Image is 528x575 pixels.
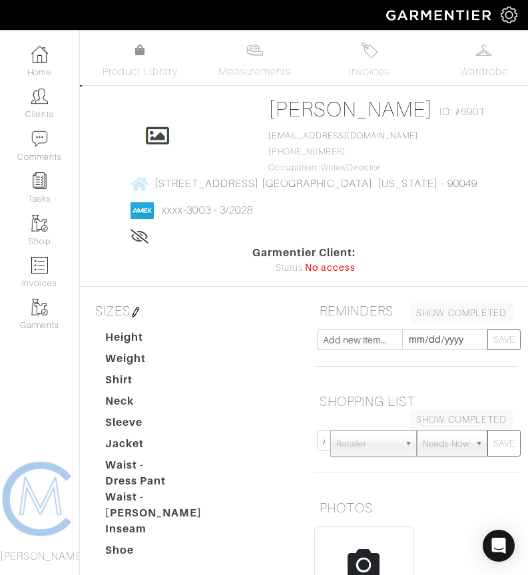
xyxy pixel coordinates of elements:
[131,175,477,192] a: [STREET_ADDRESS] [GEOGRAPHIC_DATA], [US_STATE] - 90049
[95,329,182,351] dt: Height
[218,64,291,80] span: Measurements
[268,131,417,140] a: [EMAIL_ADDRESS][DOMAIN_NAME]
[305,261,356,276] span: No access
[95,351,182,372] dt: Weight
[410,409,513,430] a: SHOW COMPLETED
[268,97,433,121] a: [PERSON_NAME]
[154,178,477,190] span: [STREET_ADDRESS] [GEOGRAPHIC_DATA], [US_STATE] - 90049
[31,172,48,189] img: reminder-icon-8004d30b9f0a5d33ae49ab947aed9ed385cf756f9e5892f1edd6e32f2345188e.png
[268,131,417,172] span: [PHONE_NUMBER] Occupation: Writer/Director
[103,64,178,80] span: Product Library
[95,415,182,436] dt: Sleeve
[93,43,186,80] a: Product Library
[483,530,515,562] div: Open Intercom Messenger
[131,307,141,317] img: pen-cf24a1663064a2ec1b9c1bd2387e9de7a2fa800b781884d57f21acf72779bad2.png
[95,436,182,457] dt: Jacket
[314,388,519,415] h5: SHOPPING LIST
[31,88,48,104] img: clients-icon-6bae9207a08558b7cb47a8932f037763ab4055f8c8b6bfacd5dc20c3e0201464.png
[31,46,48,63] img: dashboard-icon-dbcd8f5a0b271acd01030246c82b418ddd0df26cd7fceb0bd07c9910d44c42f6.png
[323,37,416,85] a: Invoices
[460,64,508,80] span: Wardrobe
[208,37,302,85] a: Measurements
[317,329,403,350] input: Add new item...
[349,64,390,80] span: Invoices
[439,104,485,120] span: ID: #6901
[314,494,519,521] h5: PHOTOS
[31,215,48,232] img: garments-icon-b7da505a4dc4fd61783c78ac3ca0ef83fa9d6f193b1c9dc38574b1d14d53ca28.png
[361,42,378,59] img: orders-27d20c2124de7fd6de4e0e44c1d41de31381a507db9b33961299e4e07d508b8c.svg
[31,257,48,274] img: orders-icon-0abe47150d42831381b5fb84f609e132dff9fe21cb692f30cb5eec754e2cba89.png
[475,42,492,59] img: wardrobe-487a4870c1b7c33e795ec22d11cfc2ed9d08956e64fb3008fe2437562e282088.svg
[95,393,182,415] dt: Neck
[131,202,154,219] img: american_express-1200034d2e149cdf2cc7894a33a747db654cf6f8355cb502592f1d228b2ac700.png
[410,303,513,323] a: SHOW COMPLETED
[95,372,182,393] dt: Shirt
[423,431,469,457] span: Needs Now
[336,431,399,457] span: Retailer
[90,297,294,324] h5: SIZES
[501,7,517,23] img: gear-icon-white-bd11855cb880d31180b6d7d6211b90ccbf57a29d726f0c71d8c61bd08dd39cc2.png
[31,299,48,315] img: garments-icon-b7da505a4dc4fd61783c78ac3ca0ef83fa9d6f193b1c9dc38574b1d14d53ca28.png
[380,3,501,27] img: garmentier-logo-header-white-b43fb05a5012e4ada735d5af1a66efaba907eab6374d6393d1fbf88cb4ef424d.png
[31,130,48,147] img: comment-icon-a0a6a9ef722e966f86d9cbdc48e553b5cf19dbc54f86b18d962a5391bc8f6eb6.png
[162,204,253,216] a: xxxx-3003 - 3/2028
[317,430,331,451] input: Add new item
[252,261,356,276] div: Status:
[246,42,263,59] img: measurements-466bbee1fd09ba9460f595b01e5d73f9e2bff037440d3c8f018324cb6cdf7a4a.svg
[95,542,182,564] dt: Shoe
[314,297,519,324] h5: REMINDERS
[95,521,182,542] dt: Inseam
[95,457,182,489] dt: Waist - Dress Pant
[487,430,521,457] button: SAVE
[252,245,356,261] span: Garmentier Client:
[487,329,521,350] button: SAVE
[95,489,182,521] dt: Waist - [PERSON_NAME]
